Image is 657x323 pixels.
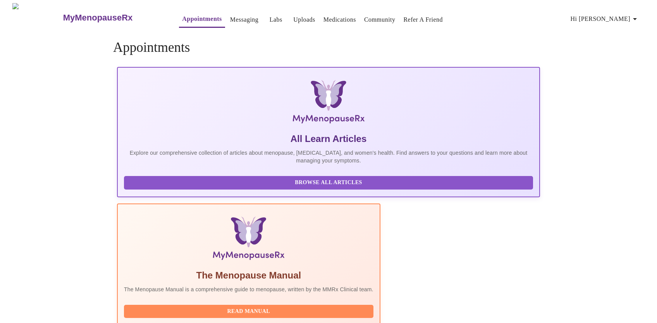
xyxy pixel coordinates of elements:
button: Medications [320,12,359,27]
img: MyMenopauseRx Logo [187,80,470,126]
a: Appointments [182,14,222,24]
span: Browse All Articles [132,178,525,188]
h5: All Learn Articles [124,133,533,145]
button: Appointments [179,11,225,28]
button: Refer a Friend [400,12,446,27]
span: Hi [PERSON_NAME] [571,14,640,24]
button: Uploads [290,12,318,27]
a: Messaging [230,14,258,25]
button: Messaging [227,12,261,27]
button: Browse All Articles [124,176,533,190]
p: The Menopause Manual is a comprehensive guide to menopause, written by the MMRx Clinical team. [124,285,373,293]
a: Refer a Friend [403,14,443,25]
a: MyMenopauseRx [62,4,163,31]
button: Read Manual [124,305,373,318]
p: Explore our comprehensive collection of articles about menopause, [MEDICAL_DATA], and women's hea... [124,149,533,164]
a: Medications [323,14,356,25]
a: Browse All Articles [124,179,535,185]
button: Hi [PERSON_NAME] [568,11,643,27]
h3: MyMenopauseRx [63,13,133,23]
h4: Appointments [113,40,544,55]
a: Labs [270,14,282,25]
a: Read Manual [124,308,375,314]
span: Read Manual [132,307,366,316]
a: Community [364,14,396,25]
a: Uploads [293,14,315,25]
button: Community [361,12,399,27]
img: Menopause Manual [163,217,334,263]
h5: The Menopause Manual [124,269,373,282]
img: MyMenopauseRx Logo [12,3,62,32]
button: Labs [263,12,288,27]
